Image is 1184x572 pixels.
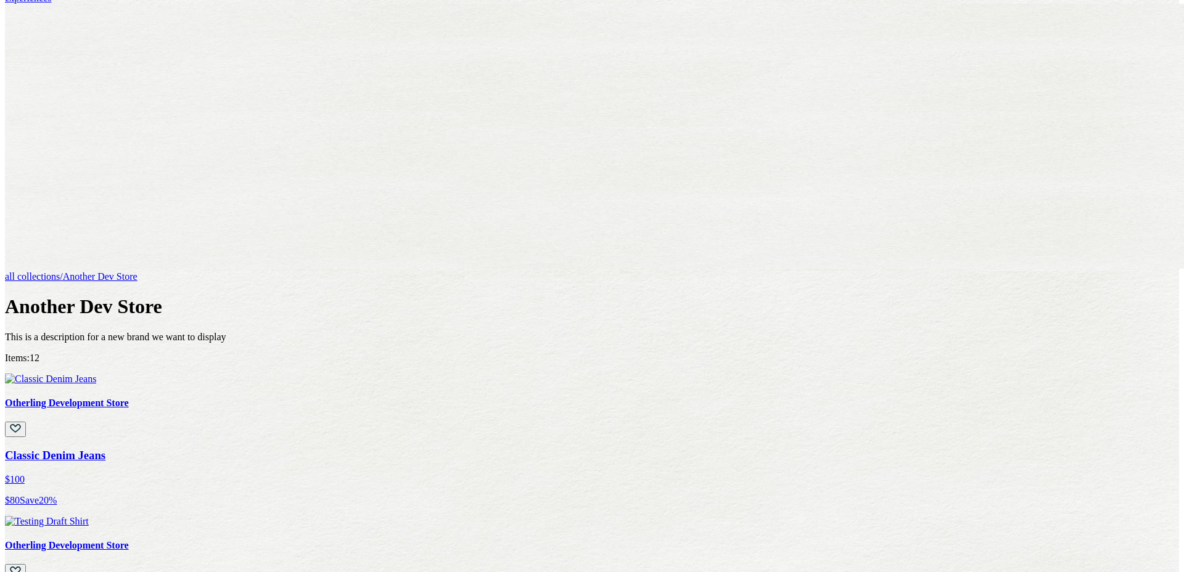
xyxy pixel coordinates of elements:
span: Save 20 % [20,495,57,505]
img: Classic Denim Jeans [5,374,96,385]
a: /Another Dev Store [60,271,137,282]
h3: Classic Denim Jeans [5,449,1179,462]
span: / [60,271,62,282]
a: Classic Denim JeansOtherling Development StoreClassic Denim Jeans$100$80Save20% [5,374,1179,506]
p: This is a description for a new brand we want to display [5,332,1179,343]
img: Testing Draft Shirt [5,516,89,527]
p: Items: 12 [5,353,1179,364]
p: $100 [5,474,1179,485]
h4: Otherling Development Store [5,398,1179,409]
h1: Another Dev Store [5,296,1179,319]
a: all collections [5,271,60,282]
span: Another Dev Store [63,271,138,282]
h4: Otherling Development Store [5,540,1179,551]
p: $80 [5,495,1179,506]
